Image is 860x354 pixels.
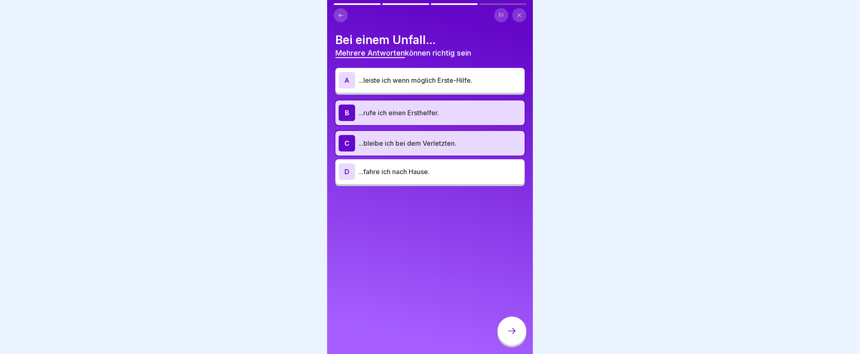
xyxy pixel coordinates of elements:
[358,138,521,148] p: ...bleibe ich bei dem Verletzten.
[335,49,405,57] span: Mehrere Antworten
[339,72,355,88] div: A
[339,105,355,121] div: B
[339,135,355,151] div: C
[335,33,525,47] h4: Bei einem Unfall...
[339,163,355,180] div: D
[358,108,521,118] p: ...rufe ich einen Ersthelfer.
[358,75,521,85] p: ...leiste ich wenn möglich Erste-Hilfe.
[335,49,525,58] p: können richtig sein
[358,167,521,177] p: ...fahre ich nach Hause.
